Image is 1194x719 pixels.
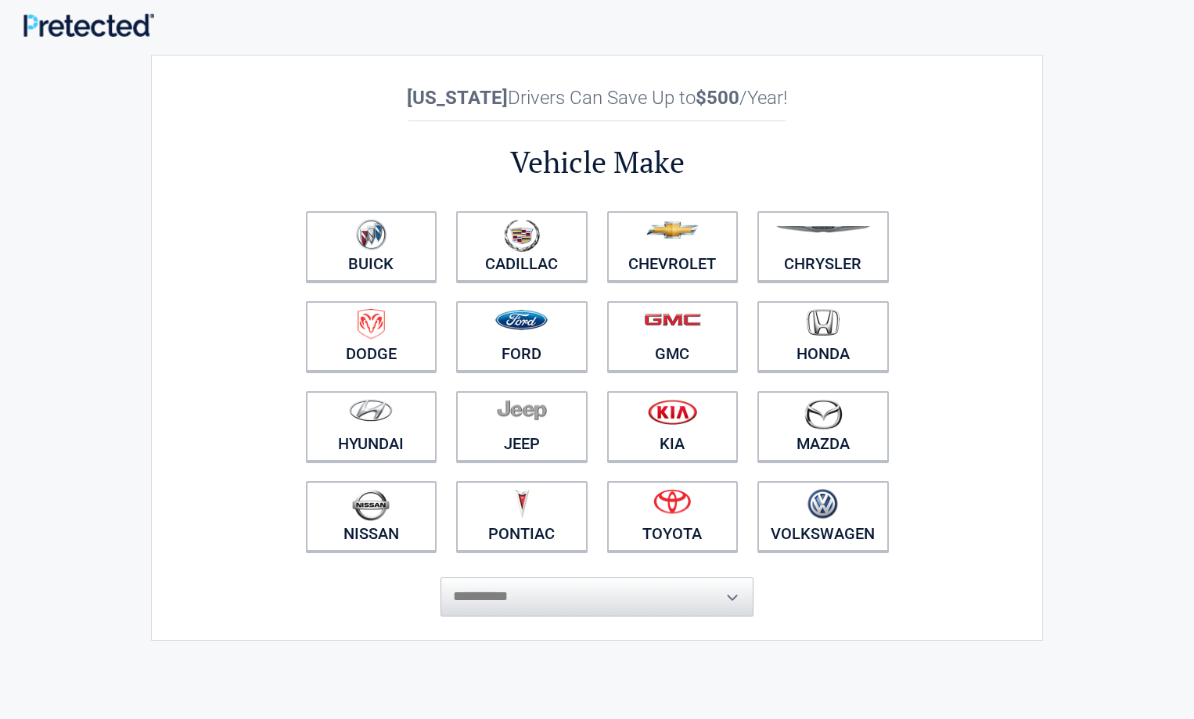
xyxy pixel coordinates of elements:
img: Main Logo [23,13,154,37]
a: Toyota [607,481,739,552]
a: Pontiac [456,481,588,552]
img: gmc [644,313,701,326]
img: mazda [804,399,843,430]
img: kia [648,399,697,425]
img: buick [356,219,387,250]
img: nissan [352,489,390,521]
a: Dodge [306,301,437,372]
b: $500 [696,87,739,109]
img: chrysler [775,226,871,233]
a: GMC [607,301,739,372]
b: [US_STATE] [407,87,508,109]
h2: Vehicle Make [296,142,898,182]
img: pontiac [514,489,530,519]
a: Volkswagen [757,481,889,552]
a: Cadillac [456,211,588,282]
a: Honda [757,301,889,372]
a: Jeep [456,391,588,462]
img: jeep [497,399,547,421]
a: Mazda [757,391,889,462]
img: honda [807,309,840,336]
a: Kia [607,391,739,462]
a: Chrysler [757,211,889,282]
h2: Drivers Can Save Up to /Year [296,87,898,109]
img: hyundai [349,399,393,422]
a: Hyundai [306,391,437,462]
img: cadillac [504,219,540,252]
a: Chevrolet [607,211,739,282]
a: Ford [456,301,588,372]
img: chevrolet [646,221,699,239]
a: Nissan [306,481,437,552]
img: dodge [358,309,385,340]
img: toyota [653,489,691,514]
img: volkswagen [807,489,838,519]
img: ford [495,310,548,330]
a: Buick [306,211,437,282]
